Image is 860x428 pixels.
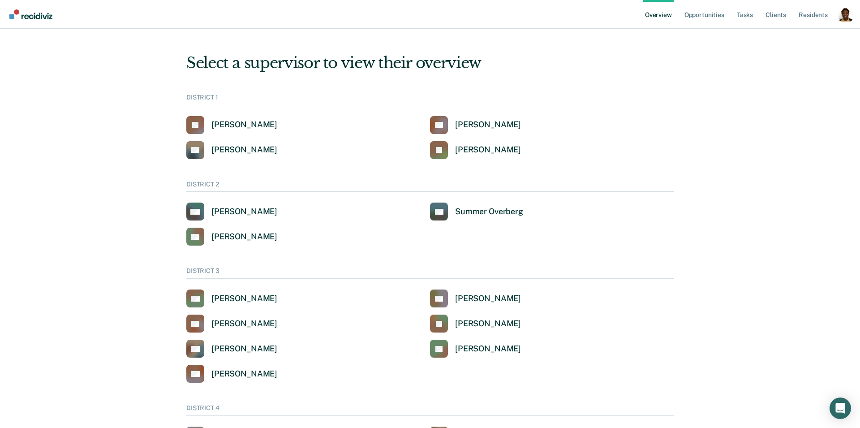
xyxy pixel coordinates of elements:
[211,232,277,242] div: [PERSON_NAME]
[186,141,277,159] a: [PERSON_NAME]
[455,344,521,354] div: [PERSON_NAME]
[455,207,523,217] div: Summer Overberg
[186,315,277,333] a: [PERSON_NAME]
[186,404,674,416] div: DISTRICT 4
[186,54,674,72] div: Select a supervisor to view their overview
[211,319,277,329] div: [PERSON_NAME]
[211,369,277,379] div: [PERSON_NAME]
[455,120,521,130] div: [PERSON_NAME]
[211,294,277,304] div: [PERSON_NAME]
[830,398,851,419] div: Open Intercom Messenger
[430,203,523,220] a: Summer Overberg
[186,290,277,307] a: [PERSON_NAME]
[186,181,674,192] div: DISTRICT 2
[211,145,277,155] div: [PERSON_NAME]
[838,7,853,22] button: Profile dropdown button
[455,145,521,155] div: [PERSON_NAME]
[455,319,521,329] div: [PERSON_NAME]
[430,290,521,307] a: [PERSON_NAME]
[9,9,52,19] img: Recidiviz
[186,116,277,134] a: [PERSON_NAME]
[211,120,277,130] div: [PERSON_NAME]
[430,315,521,333] a: [PERSON_NAME]
[211,207,277,217] div: [PERSON_NAME]
[186,203,277,220] a: [PERSON_NAME]
[186,340,277,358] a: [PERSON_NAME]
[430,141,521,159] a: [PERSON_NAME]
[186,228,277,246] a: [PERSON_NAME]
[186,94,674,105] div: DISTRICT 1
[430,340,521,358] a: [PERSON_NAME]
[211,344,277,354] div: [PERSON_NAME]
[186,267,674,279] div: DISTRICT 3
[455,294,521,304] div: [PERSON_NAME]
[186,365,277,383] a: [PERSON_NAME]
[430,116,521,134] a: [PERSON_NAME]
